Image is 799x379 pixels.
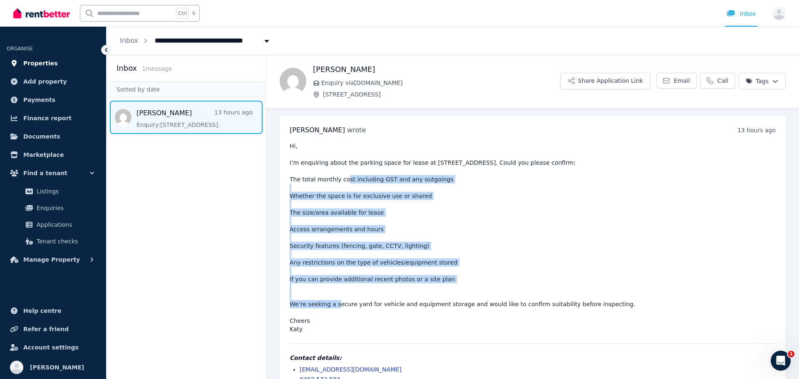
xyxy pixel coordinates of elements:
span: Finance report [23,113,72,123]
span: Add property [23,77,67,87]
button: Find a tenant [7,165,99,181]
a: Finance report [7,110,99,126]
button: Share Application Link [560,73,650,89]
a: Tenant checks [10,233,96,250]
a: [EMAIL_ADDRESS][DOMAIN_NAME] [300,366,402,373]
div: Sorted by date [107,82,266,97]
span: [PERSON_NAME] [290,126,345,134]
span: Enquiries [37,203,93,213]
div: Inbox [727,10,756,18]
span: Payments [23,95,55,105]
h4: Contact details: [290,354,776,362]
span: k [192,10,195,17]
nav: Breadcrumb [107,27,284,55]
time: 13 hours ago [737,127,776,134]
a: Applications [10,216,96,233]
span: wrote [347,126,366,134]
a: Refer a friend [7,321,99,337]
span: Properties [23,58,58,68]
span: [STREET_ADDRESS] [323,90,560,99]
span: Account settings [23,342,79,352]
img: RentBetter [13,7,70,20]
a: Listings [10,183,96,200]
span: [PERSON_NAME] [30,362,84,372]
span: 1 message [142,65,172,72]
a: Payments [7,92,99,108]
a: Marketplace [7,146,99,163]
iframe: Intercom live chat [771,351,791,371]
span: Manage Property [23,255,80,265]
a: Properties [7,55,99,72]
span: Listings [37,186,93,196]
a: Account settings [7,339,99,356]
a: Inbox [120,37,138,45]
span: Enquiry via [DOMAIN_NAME] [321,79,560,87]
span: Email [674,77,690,85]
a: Call [700,73,735,89]
h2: Inbox [117,62,137,74]
span: Marketplace [23,150,64,160]
a: Add property [7,73,99,90]
a: [PERSON_NAME]13 hours agoEnquiry:[STREET_ADDRESS]. [136,108,253,129]
button: Tags [739,73,786,89]
span: Refer a friend [23,324,69,334]
span: Find a tenant [23,168,67,178]
span: ORGANISE [7,46,33,52]
img: Katy Nuttall [280,68,306,94]
span: Call [717,77,728,85]
a: Help centre [7,302,99,319]
span: Tenant checks [37,236,93,246]
a: Documents [7,128,99,145]
span: Applications [37,220,93,230]
a: Email [657,73,697,89]
nav: Message list [107,97,266,137]
span: Ctrl [176,8,189,19]
span: Help centre [23,306,62,316]
a: Enquiries [10,200,96,216]
button: Manage Property [7,251,99,268]
span: Tags [746,77,769,85]
span: Documents [23,131,60,141]
pre: Hi, I’m enquiring about the parking space for lease at [STREET_ADDRESS]. Could you please confirm... [290,142,776,333]
h1: [PERSON_NAME] [313,64,560,75]
span: 1 [788,351,794,357]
